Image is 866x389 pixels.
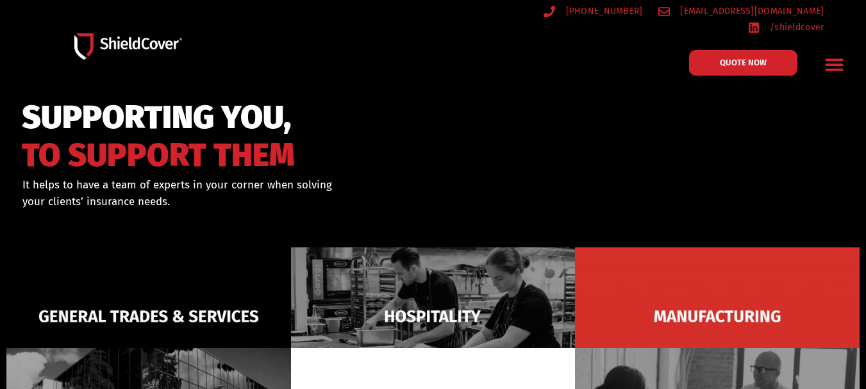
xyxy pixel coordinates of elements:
[22,177,487,210] div: It helps to have a team of experts in your corner when solving
[544,3,643,19] a: [PHONE_NUMBER]
[658,3,824,19] a: [EMAIL_ADDRESS][DOMAIN_NAME]
[767,19,824,35] span: /shieldcover
[748,19,824,35] a: /shieldcover
[819,49,849,79] div: Menu Toggle
[22,194,487,210] p: your clients’ insurance needs.
[689,50,797,76] a: QUOTE NOW
[74,33,182,60] img: Shield-Cover-Underwriting-Australia-logo-full
[677,3,824,19] span: [EMAIL_ADDRESS][DOMAIN_NAME]
[22,104,295,131] span: SUPPORTING YOU,
[563,3,643,19] span: [PHONE_NUMBER]
[720,58,767,67] span: QUOTE NOW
